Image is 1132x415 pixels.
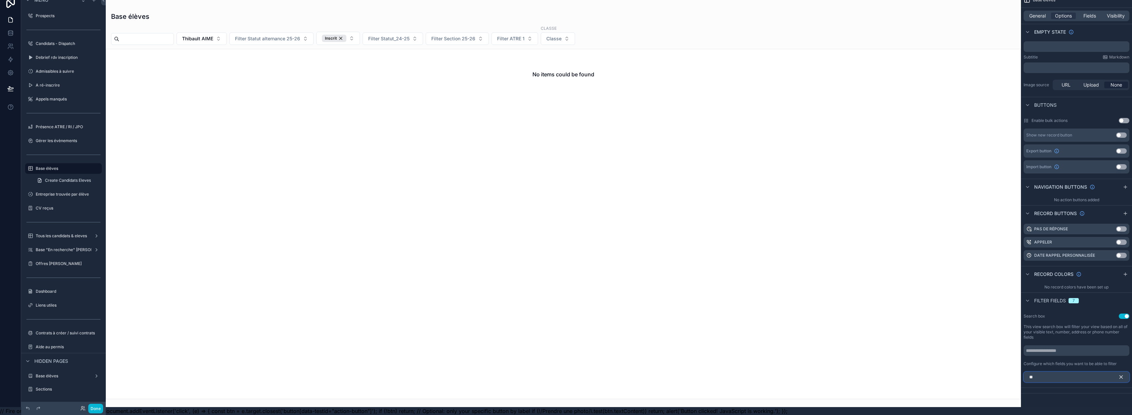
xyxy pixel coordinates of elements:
[1034,253,1095,258] label: Date rappel personnalisée
[25,258,102,269] a: Offres [PERSON_NAME]
[1034,226,1068,232] label: Pas de réponse
[25,135,102,146] a: Gérer les évènements
[88,404,103,413] button: Done
[36,330,100,336] label: Contrats à créer / suivi contrats
[36,138,100,143] label: Gérer les évènements
[1055,13,1072,19] span: Options
[36,373,91,379] label: Base élèves
[1109,55,1129,60] span: Markdown
[36,41,100,46] label: Candidats - Dispatch
[33,175,102,186] a: Create Candidats Eleves
[25,231,102,241] a: Tous les candidats & eleves
[25,384,102,395] a: Sections
[1021,282,1132,292] div: No record colors have been set up
[1024,314,1045,319] label: Search box
[36,303,100,308] label: Liens utiles
[1034,102,1057,108] span: Buttons
[1034,210,1077,217] span: Record buttons
[34,358,68,364] span: Hidden pages
[36,13,100,19] label: Prospects
[1026,164,1051,170] span: Import button
[36,192,100,197] label: Entreprise trouvée par élève
[1024,55,1038,60] label: Subtitle
[25,245,102,255] a: Base "En recherche" [PERSON_NAME]
[25,52,102,63] a: Debrief rdv inscription
[36,124,100,130] label: Présence ATRE / RI / JPO
[36,233,91,239] label: Tous les candidats & eleves
[25,66,102,77] a: Admissibles à suivre
[1107,13,1125,19] span: Visibility
[36,96,100,102] label: Appels manqués
[45,178,91,183] span: Create Candidats Eleves
[1111,82,1122,88] span: None
[1083,13,1096,19] span: Fields
[1034,240,1052,245] label: Appeler
[25,286,102,297] a: Dashboard
[1083,82,1099,88] span: Upload
[25,163,102,174] a: Base élèves
[36,289,100,294] label: Dashboard
[25,122,102,132] a: Présence ATRE / RI / JPO
[1024,62,1129,73] div: scrollable content
[25,38,102,49] a: Candidats - Dispatch
[36,69,100,74] label: Admissibles à suivre
[1034,29,1066,35] span: Empty state
[25,328,102,338] a: Contrats à créer / suivi contrats
[1026,148,1051,154] span: Export button
[25,11,102,21] a: Prospects
[36,166,98,171] label: Base élèves
[36,261,100,266] label: Offres [PERSON_NAME]
[1034,271,1073,278] span: Record colors
[36,344,100,350] label: Aide au permis
[36,247,109,252] label: Base "En recherche" [PERSON_NAME]
[1024,361,1117,366] label: Configure which fields you want to be able to filter
[1021,195,1132,205] div: No action buttons added
[1073,298,1075,303] div: 7
[1032,118,1068,123] label: Enable bulk actions
[25,94,102,104] a: Appels manqués
[25,203,102,213] a: CV reçus
[36,387,100,392] label: Sections
[1029,13,1046,19] span: General
[36,206,100,211] label: CV reçus
[1034,184,1087,190] span: Navigation buttons
[25,80,102,91] a: A ré-inscrire
[25,371,102,381] a: Base élèves
[1103,55,1129,60] a: Markdown
[1024,41,1129,52] div: scrollable content
[36,83,100,88] label: A ré-inscrire
[1024,324,1129,340] label: This view search box will filter your view based on all of your visible text, number, address or ...
[1024,82,1050,88] label: Image source
[36,55,100,60] label: Debrief rdv inscription
[1034,297,1066,304] span: Filter fields
[25,342,102,352] a: Aide au permis
[25,189,102,200] a: Entreprise trouvée par élève
[1026,132,1072,138] div: Show new record button
[25,300,102,311] a: Liens utiles
[1062,82,1071,88] span: URL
